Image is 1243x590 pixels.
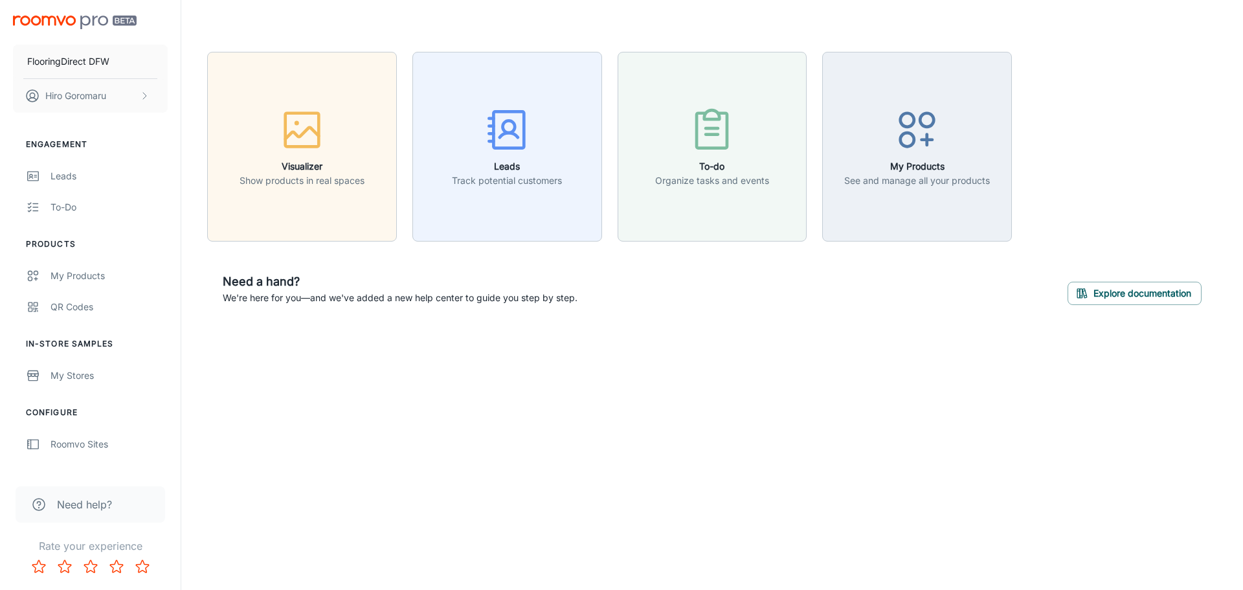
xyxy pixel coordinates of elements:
[50,200,168,214] div: To-do
[223,291,577,305] p: We're here for you—and we've added a new help center to guide you step by step.
[27,54,109,69] p: FlooringDirect DFW
[13,45,168,78] button: FlooringDirect DFW
[50,169,168,183] div: Leads
[618,52,807,242] button: To-doOrganize tasks and events
[240,159,364,174] h6: Visualizer
[412,139,602,152] a: LeadsTrack potential customers
[13,16,137,29] img: Roomvo PRO Beta
[822,52,1012,242] button: My ProductsSee and manage all your products
[618,139,807,152] a: To-doOrganize tasks and events
[240,174,364,188] p: Show products in real spaces
[844,174,990,188] p: See and manage all your products
[50,369,168,383] div: My Stores
[655,159,769,174] h6: To-do
[223,273,577,291] h6: Need a hand?
[844,159,990,174] h6: My Products
[452,159,562,174] h6: Leads
[1068,282,1202,305] button: Explore documentation
[412,52,602,242] button: LeadsTrack potential customers
[1068,286,1202,299] a: Explore documentation
[822,139,1012,152] a: My ProductsSee and manage all your products
[13,79,168,113] button: Hiro Goromaru
[207,52,397,242] button: VisualizerShow products in real spaces
[45,89,106,103] p: Hiro Goromaru
[50,300,168,314] div: QR Codes
[50,269,168,283] div: My Products
[452,174,562,188] p: Track potential customers
[655,174,769,188] p: Organize tasks and events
